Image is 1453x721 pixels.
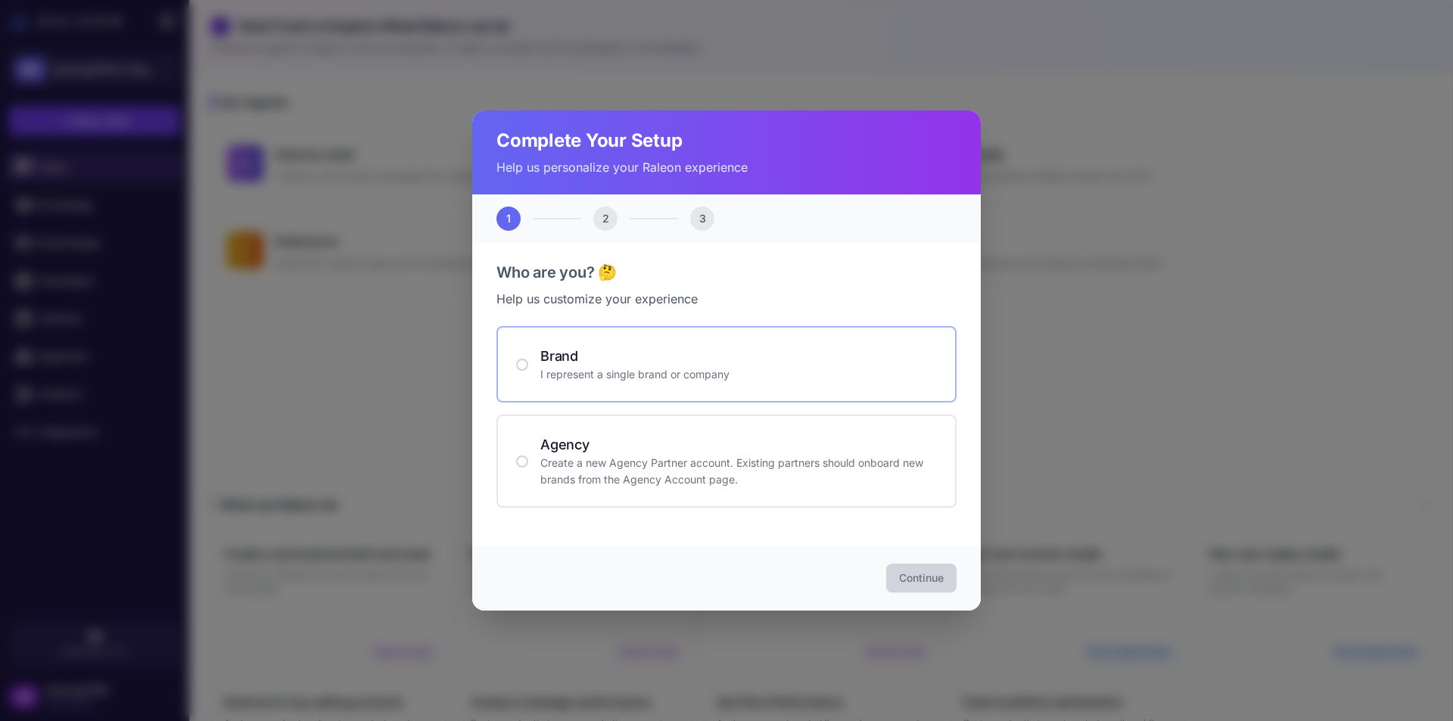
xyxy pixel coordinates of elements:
p: I represent a single brand or company [540,366,937,383]
h3: Who are you? 🤔 [496,261,957,284]
div: 3 [690,207,714,231]
h4: Agency [540,434,937,455]
p: Help us customize your experience [496,290,957,308]
h2: Complete Your Setup [496,129,957,153]
h4: Brand [540,346,937,366]
button: Continue [886,564,957,592]
div: 2 [593,207,618,231]
div: 1 [496,207,521,231]
p: Help us personalize your Raleon experience [496,158,957,176]
p: Create a new Agency Partner account. Existing partners should onboard new brands from the Agency ... [540,455,937,488]
span: Continue [899,570,944,586]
